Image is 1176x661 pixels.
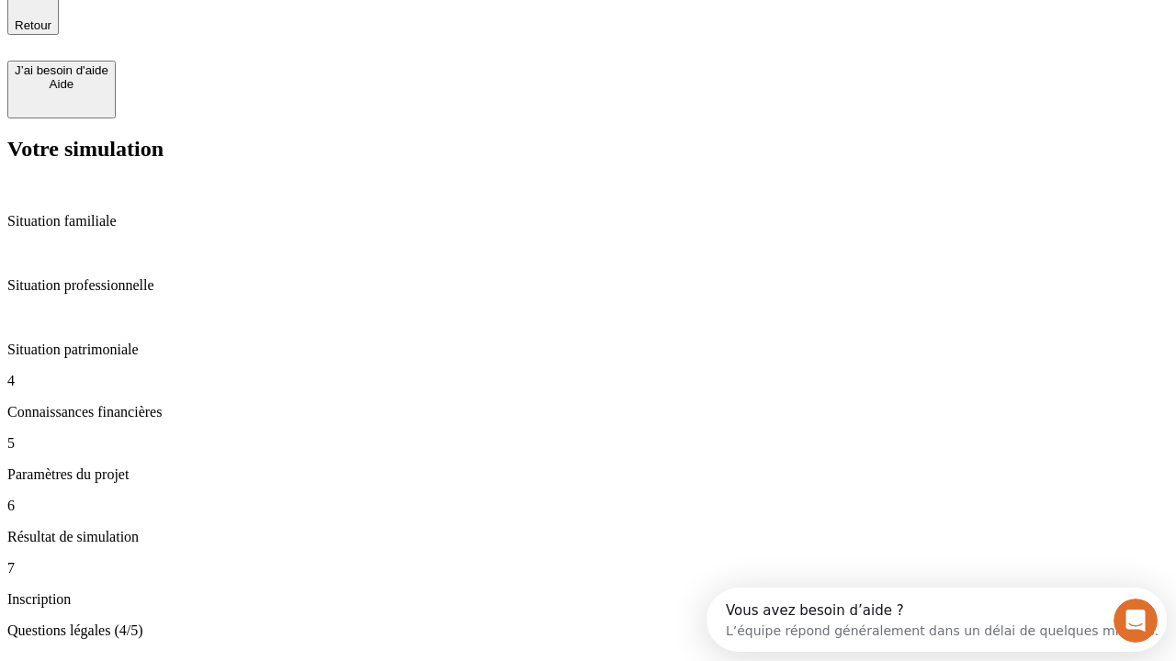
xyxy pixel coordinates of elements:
p: Questions légales (4/5) [7,622,1169,639]
p: Paramètres du projet [7,466,1169,483]
div: Ouvrir le Messenger Intercom [7,7,506,58]
p: Inscription [7,591,1169,608]
div: Aide [15,77,108,91]
p: Connaissances financières [7,404,1169,420]
div: J’ai besoin d'aide [15,63,108,77]
div: L’équipe répond généralement dans un délai de quelques minutes. [19,30,452,50]
p: Situation professionnelle [7,277,1169,294]
iframe: Intercom live chat [1114,599,1158,643]
button: J’ai besoin d'aideAide [7,61,116,118]
p: Résultat de simulation [7,529,1169,545]
p: Situation patrimoniale [7,342,1169,358]
p: 4 [7,373,1169,389]
p: 6 [7,498,1169,514]
iframe: Intercom live chat discovery launcher [707,588,1167,652]
span: Retour [15,18,51,32]
h2: Votre simulation [7,137,1169,162]
p: 7 [7,560,1169,577]
p: 5 [7,435,1169,452]
p: Situation familiale [7,213,1169,230]
div: Vous avez besoin d’aide ? [19,16,452,30]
